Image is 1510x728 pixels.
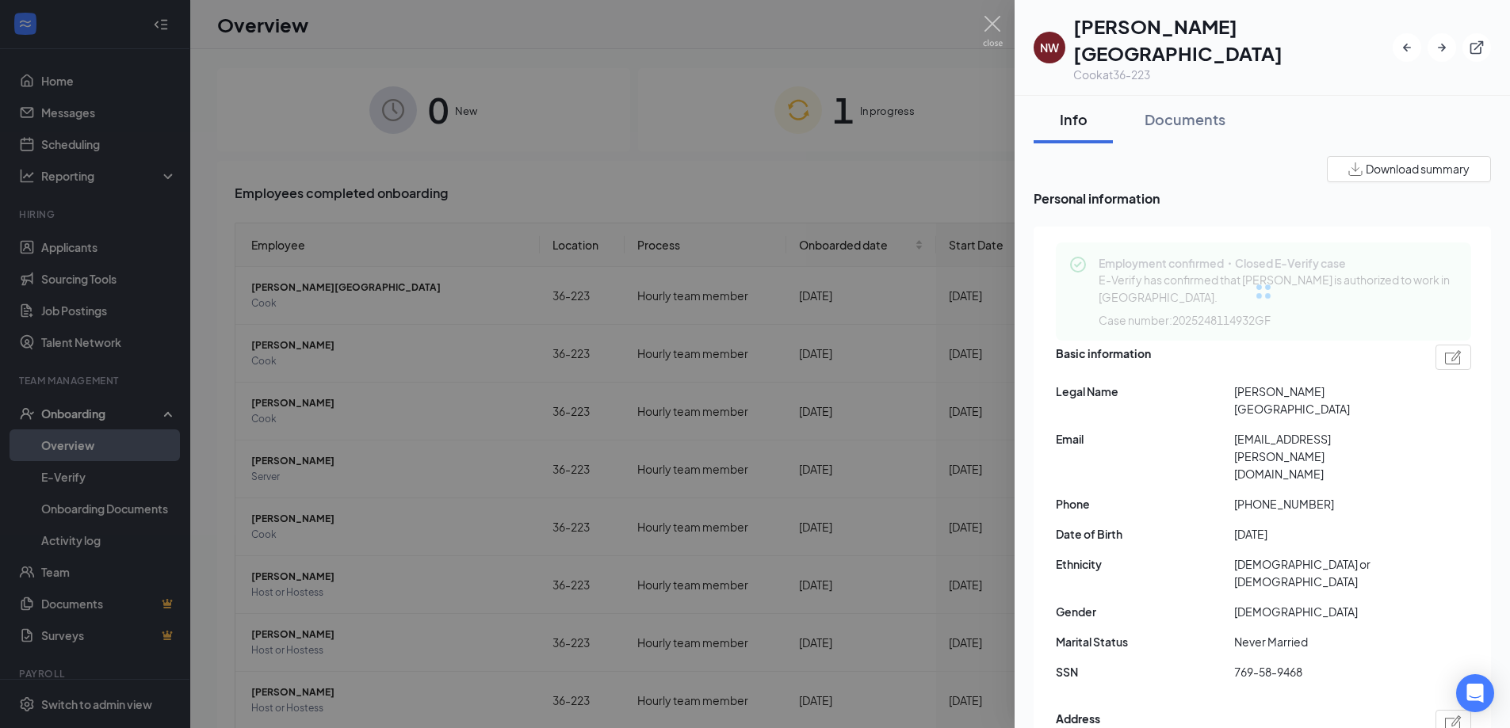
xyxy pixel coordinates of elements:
[1040,40,1059,55] div: NW
[1428,33,1456,62] button: ArrowRight
[1366,161,1470,177] span: Download summary
[1327,156,1491,182] button: Download summary
[1399,40,1415,55] svg: ArrowLeftNew
[1056,430,1234,448] span: Email
[1469,40,1485,55] svg: ExternalLink
[1234,430,1413,482] span: [EMAIL_ADDRESS][PERSON_NAME][DOMAIN_NAME]
[1234,603,1413,620] span: [DEMOGRAPHIC_DATA]
[1073,67,1393,82] div: Cook at 36-223
[1056,555,1234,573] span: Ethnicity
[1456,674,1494,712] div: Open Intercom Messenger
[1056,345,1151,370] span: Basic information
[1234,525,1413,543] span: [DATE]
[1434,40,1450,55] svg: ArrowRight
[1393,33,1421,62] button: ArrowLeftNew
[1234,663,1413,680] span: 769-58-9468
[1234,495,1413,513] span: [PHONE_NUMBER]
[1234,383,1413,417] span: [PERSON_NAME][GEOGRAPHIC_DATA]
[1234,555,1413,590] span: [DEMOGRAPHIC_DATA] or [DEMOGRAPHIC_DATA]
[1056,495,1234,513] span: Phone
[1056,383,1234,400] span: Legal Name
[1049,109,1097,129] div: Info
[1056,663,1234,680] span: SSN
[1145,109,1225,129] div: Documents
[1056,633,1234,650] span: Marital Status
[1234,633,1413,650] span: Never Married
[1056,525,1234,543] span: Date of Birth
[1462,33,1491,62] button: ExternalLink
[1034,189,1491,208] span: Personal information
[1056,603,1234,620] span: Gender
[1073,13,1393,67] h1: [PERSON_NAME][GEOGRAPHIC_DATA]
